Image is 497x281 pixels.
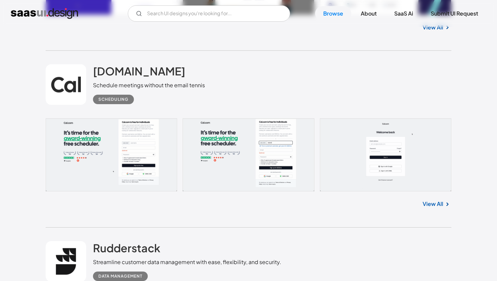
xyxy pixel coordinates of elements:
[353,6,385,21] a: About
[93,64,185,81] a: [DOMAIN_NAME]
[98,95,128,103] div: Scheduling
[423,23,443,31] a: View All
[93,81,205,89] div: Schedule meetings without the email tennis
[315,6,351,21] a: Browse
[11,8,78,19] a: home
[386,6,421,21] a: SaaS Ai
[93,258,281,266] div: Streamline customer data management with ease, flexibility, and security.
[98,272,142,280] div: Data Management
[128,5,290,22] input: Search UI designs you're looking for...
[93,64,185,78] h2: [DOMAIN_NAME]
[128,5,290,22] form: Email Form
[93,241,160,255] h2: Rudderstack
[93,241,160,258] a: Rudderstack
[423,6,486,21] a: Submit UI Request
[423,200,443,208] a: View All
